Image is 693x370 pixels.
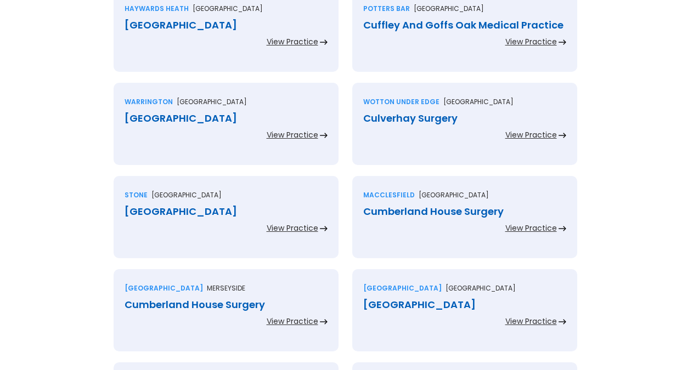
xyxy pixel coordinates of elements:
[267,316,318,327] div: View Practice
[446,283,516,294] p: [GEOGRAPHIC_DATA]
[114,269,339,362] a: [GEOGRAPHIC_DATA]MerseysideCumberland House SurgeryView Practice
[125,96,173,107] div: Warrington
[505,316,557,327] div: View Practice
[363,96,440,107] div: Wotton under edge
[363,283,442,294] div: [GEOGRAPHIC_DATA]
[151,190,222,201] p: [GEOGRAPHIC_DATA]
[419,190,489,201] p: [GEOGRAPHIC_DATA]
[267,129,318,140] div: View Practice
[125,3,189,14] div: Haywards heath
[114,176,339,269] a: Stone[GEOGRAPHIC_DATA][GEOGRAPHIC_DATA]View Practice
[352,83,577,176] a: Wotton under edge[GEOGRAPHIC_DATA]Culverhay SurgeryView Practice
[207,283,245,294] p: Merseyside
[125,20,328,31] div: [GEOGRAPHIC_DATA]
[363,113,566,124] div: Culverhay Surgery
[363,206,566,217] div: Cumberland House Surgery
[363,190,415,201] div: Macclesfield
[363,20,566,31] div: Cuffley And Goffs Oak Medical Practice
[363,3,410,14] div: Potters bar
[352,176,577,269] a: Macclesfield[GEOGRAPHIC_DATA]Cumberland House SurgeryView Practice
[193,3,263,14] p: [GEOGRAPHIC_DATA]
[505,129,557,140] div: View Practice
[352,269,577,362] a: [GEOGRAPHIC_DATA][GEOGRAPHIC_DATA][GEOGRAPHIC_DATA]View Practice
[505,36,557,47] div: View Practice
[505,223,557,234] div: View Practice
[125,206,328,217] div: [GEOGRAPHIC_DATA]
[125,190,148,201] div: Stone
[177,96,247,107] p: [GEOGRAPHIC_DATA]
[125,113,328,124] div: [GEOGRAPHIC_DATA]
[267,223,318,234] div: View Practice
[114,83,339,176] a: Warrington[GEOGRAPHIC_DATA][GEOGRAPHIC_DATA]View Practice
[267,36,318,47] div: View Practice
[125,283,203,294] div: [GEOGRAPHIC_DATA]
[125,299,328,310] div: Cumberland House Surgery
[363,299,566,310] div: [GEOGRAPHIC_DATA]
[443,96,514,107] p: [GEOGRAPHIC_DATA]
[414,3,484,14] p: [GEOGRAPHIC_DATA]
